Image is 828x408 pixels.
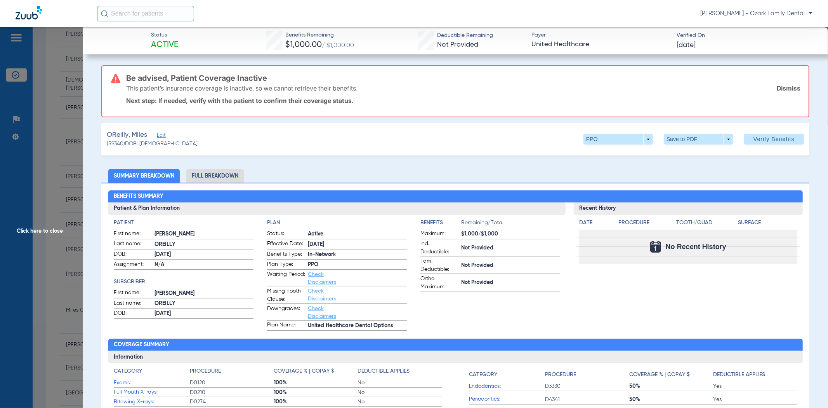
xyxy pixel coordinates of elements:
a: Check Disclaimers [308,288,336,302]
img: error-icon [111,74,120,83]
span: $1,000.00 [286,41,322,49]
h4: Date [579,219,612,227]
iframe: Chat Widget [789,371,828,408]
span: No [358,389,442,396]
app-breakdown-title: Procedure [618,219,674,230]
h4: Coverage % | Copay $ [629,371,690,379]
span: Status: [267,230,305,239]
app-breakdown-title: Patient [114,219,253,227]
span: Remaining/Total [461,219,560,230]
h3: Recent History [574,202,802,215]
app-breakdown-title: Coverage % | Copay $ [629,367,713,382]
h4: Category [114,367,142,375]
app-breakdown-title: Surface [738,219,797,230]
span: Yes [713,382,797,390]
span: D0120 [190,379,274,387]
span: No [358,398,442,406]
span: Ortho Maximum: [420,275,458,291]
span: Verified On [677,31,816,40]
span: Periodontics: [469,395,545,403]
h3: Patient & Plan Information [108,202,566,215]
span: [DATE] [677,40,696,50]
span: Deductible Remaining [437,31,493,40]
p: Next step: If needed, verify with the patient to confirm their coverage status. [126,97,800,105]
span: Not Provided [461,244,560,252]
span: First name: [114,289,152,298]
h4: Procedure [190,367,221,375]
span: Not Provided [461,262,560,270]
app-breakdown-title: Benefits [420,219,461,230]
img: Search Icon [101,10,108,17]
a: Check Disclaimers [308,306,336,319]
span: Bitewing X-rays: [114,398,190,406]
span: Payer [531,31,670,39]
img: Zuub Logo [16,6,42,19]
span: OREILLY [154,241,253,249]
span: Effective Date: [267,240,305,249]
span: Active [308,230,407,238]
span: $1,000/$1,000 [461,230,560,238]
span: Yes [713,396,797,403]
span: Not Provided [437,41,479,48]
h2: Benefits Summary [108,190,803,203]
span: (59340) DOB: [DEMOGRAPHIC_DATA] [107,140,198,148]
span: D3330 [545,382,629,390]
span: Fam. Deductible: [420,257,458,274]
a: Check Disclaimers [308,272,336,285]
span: 100% [274,389,358,396]
span: First name: [114,230,152,239]
h4: Plan [267,219,407,227]
span: Verify Benefits [753,136,795,142]
span: Downgrades: [267,305,305,320]
span: OREILLY [154,300,253,308]
span: Benefits Type: [267,250,305,260]
app-breakdown-title: Date [579,219,612,230]
h4: Deductible Applies [713,371,765,379]
h4: Subscriber [114,278,253,286]
button: Verify Benefits [744,134,804,145]
app-breakdown-title: Deductible Applies [713,367,797,382]
span: Benefits Remaining [286,31,354,39]
span: N/A [154,261,253,269]
span: [PERSON_NAME] [154,289,253,298]
span: Endodontics: [469,382,545,391]
span: Exams: [114,379,190,387]
span: DOB: [114,250,152,260]
h4: Coverage % | Copay $ [274,367,334,375]
span: 50% [629,382,713,390]
a: Dismiss [777,84,800,92]
h4: Deductible Applies [358,367,410,375]
li: Summary Breakdown [108,169,180,183]
span: No [358,379,442,387]
h4: Benefits [420,219,461,227]
span: [PERSON_NAME] [154,230,253,238]
span: Waiting Period: [267,270,305,286]
app-breakdown-title: Category [114,367,190,378]
span: PPO [308,261,407,269]
span: DOB: [114,309,152,319]
h3: Be advised, Patient Coverage Inactive [126,74,800,82]
span: Plan Type: [267,260,305,270]
span: 100% [274,398,358,406]
span: Maximum: [420,230,458,239]
span: [DATE] [154,251,253,259]
button: PPO [583,134,653,145]
button: Save to PDF [664,134,733,145]
span: Not Provided [461,279,560,287]
span: [PERSON_NAME] - Ozark Family Dental [700,10,812,17]
h4: Category [469,371,497,379]
span: D0210 [190,389,274,396]
span: D0274 [190,398,274,406]
span: Assignment: [114,260,152,270]
span: OReilly, Miles [107,130,147,140]
li: Full Breakdown [186,169,244,183]
h2: Coverage Summary [108,339,803,351]
input: Search for patients [97,6,194,21]
app-breakdown-title: Coverage % | Copay $ [274,367,358,378]
span: No Recent History [666,243,726,251]
span: Ind. Deductible: [420,240,458,256]
app-breakdown-title: Deductible Applies [358,367,442,378]
span: United Healthcare Dental Options [308,322,407,330]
